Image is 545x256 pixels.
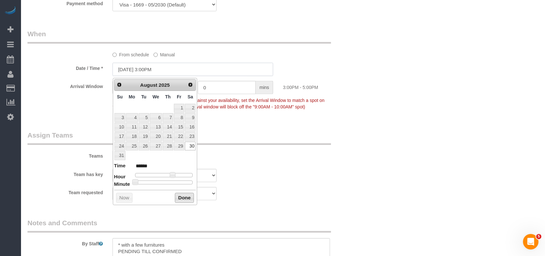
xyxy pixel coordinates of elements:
[126,123,138,131] a: 11
[112,49,149,58] label: From schedule
[150,123,162,131] a: 13
[126,113,138,122] a: 4
[116,193,133,203] button: Now
[174,142,184,150] a: 29
[150,142,162,150] a: 27
[27,130,331,145] legend: Assign Teams
[159,82,170,88] span: 2025
[186,80,195,89] a: Next
[114,113,125,122] a: 3
[150,113,162,122] a: 6
[536,234,541,239] span: 5
[175,193,194,203] button: Done
[174,123,184,131] a: 15
[154,49,175,58] label: Manual
[114,142,125,150] a: 24
[165,94,171,99] span: Thursday
[4,6,17,16] img: Automaid Logo
[126,132,138,141] a: 18
[150,132,162,141] a: 20
[23,187,108,196] label: Team requested
[114,162,126,170] dt: Time
[163,113,173,122] a: 7
[177,94,181,99] span: Friday
[163,142,173,150] a: 28
[185,113,196,122] a: 9
[188,82,193,87] span: Next
[114,132,125,141] a: 17
[139,123,149,131] a: 12
[140,82,157,88] span: August
[112,98,324,109] span: To make this booking count against your availability, set the Arrival Window to match a spot on y...
[154,53,158,57] input: Manual
[114,173,126,181] dt: Hour
[185,142,196,150] a: 30
[185,132,196,141] a: 23
[163,132,173,141] a: 21
[23,81,108,90] label: Arrival Window
[141,94,146,99] span: Tuesday
[139,132,149,141] a: 19
[117,82,122,87] span: Prev
[112,53,117,57] input: From schedule
[174,132,184,141] a: 22
[163,123,173,131] a: 14
[174,113,184,122] a: 8
[117,94,123,99] span: Sunday
[174,104,184,113] a: 1
[27,29,331,44] legend: When
[185,104,196,113] a: 2
[256,81,273,94] span: mins
[114,123,125,131] a: 10
[129,94,135,99] span: Monday
[114,151,125,160] a: 31
[185,123,196,131] a: 16
[278,81,363,91] div: 3:00PM - 5:00PM
[153,94,159,99] span: Wednesday
[23,238,108,247] label: By Staff
[139,142,149,150] a: 26
[187,94,193,99] span: Saturday
[112,63,273,76] input: MM/DD/YYYY HH:MM
[126,142,138,150] a: 25
[23,63,108,72] label: Date / Time *
[115,80,124,89] a: Prev
[23,169,108,178] label: Team has key
[114,181,130,189] dt: Minute
[23,150,108,159] label: Teams
[523,234,539,250] iframe: Intercom live chat
[27,218,331,233] legend: Notes and Comments
[139,113,149,122] a: 5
